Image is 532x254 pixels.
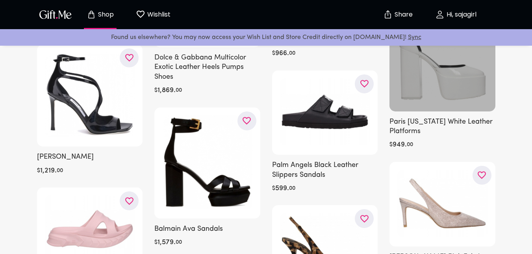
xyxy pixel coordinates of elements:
h6: $ [389,140,393,150]
h6: Dolce & Gabbana Multicolor Exotic Leather Heels Pumps Shoes [154,53,260,82]
p: Wishlist [145,9,171,20]
h6: $ [272,184,275,193]
h6: Paris [US_STATE] White Leather Platforms [389,117,495,137]
h6: 1,869 . [158,86,176,95]
button: Hi, sajagirl [417,2,495,27]
h6: [PERSON_NAME] [37,152,143,162]
h6: 1,219 . [40,166,57,176]
h6: $ [154,86,158,95]
h6: Palm Angels Black Leather Slippers Sandals [272,161,378,180]
img: Palm Angels Black Leather Slippers Sandals [280,78,370,146]
h6: $ [37,166,40,176]
button: Wishlist page [132,2,175,27]
p: Shop [96,11,114,18]
h6: 599 . [275,184,289,193]
img: Balmain Ava Sandals [162,115,252,209]
button: Store page [79,2,122,27]
p: Share [393,11,413,18]
h6: Balmain Ava Sandals [154,224,260,234]
button: GiftMe Logo [37,10,74,19]
button: Share [384,1,412,28]
p: Found us elsewhere? You may now access your Wish List and Store Credit directly on [DOMAIN_NAME]! [6,32,526,43]
h6: $ [272,49,275,58]
h6: 00 [176,238,182,247]
h6: 966 . [275,49,289,58]
h6: 00 [289,49,295,58]
img: secure [383,10,393,19]
img: Jimmy Choo Azia Sandals [45,52,135,137]
h6: 1,579 . [158,238,176,247]
img: GiftMe Logo [38,9,73,20]
h6: 949 . [393,140,407,150]
p: Hi, sajagirl [445,11,476,18]
h6: 00 [289,184,295,193]
h6: 00 [57,166,63,176]
h6: 00 [176,86,182,95]
img: Stuart Weitzman Pink Fabric High Heel Pumps [397,170,488,237]
h6: 00 [407,140,413,150]
a: Sync [408,34,421,41]
h6: $ [154,238,158,247]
